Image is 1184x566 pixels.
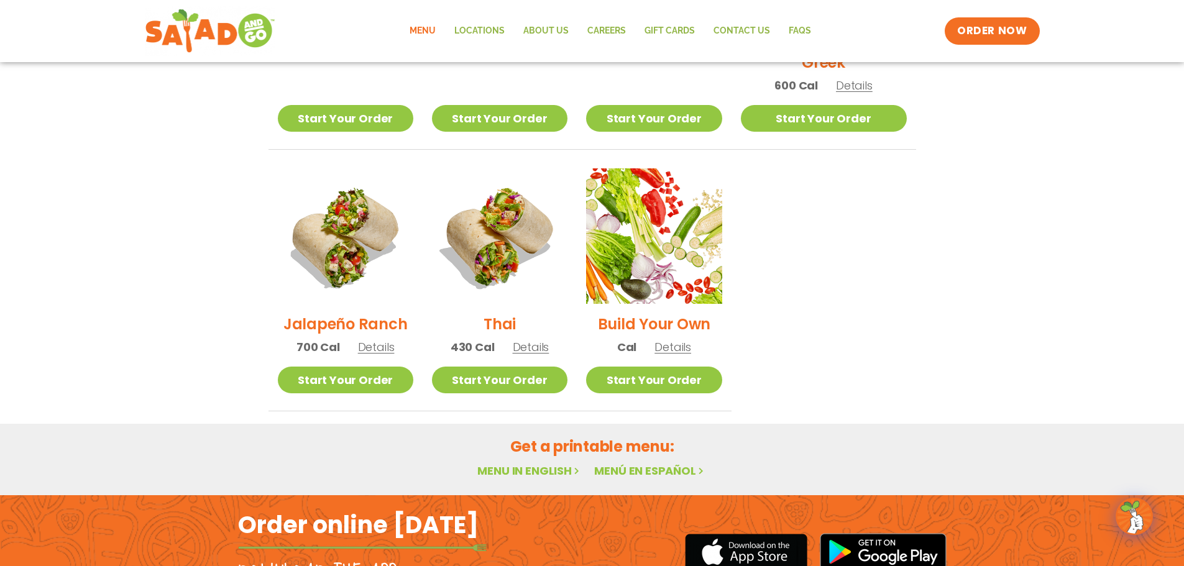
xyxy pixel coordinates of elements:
span: Details [358,339,395,355]
span: 430 Cal [451,339,495,355]
a: ORDER NOW [945,17,1039,45]
h2: Build Your Own [598,313,711,335]
h2: Order online [DATE] [238,509,479,540]
h2: Greek [802,52,845,73]
a: About Us [514,17,578,45]
img: Product photo for Build Your Own [586,168,722,304]
a: Start Your Order [432,367,567,393]
img: Product photo for Thai Wrap [432,168,567,304]
a: Start Your Order [278,105,413,132]
img: new-SAG-logo-768×292 [145,6,276,56]
img: wpChatIcon [1117,499,1152,534]
h2: Jalapeño Ranch [283,313,408,335]
h2: Get a printable menu: [268,436,916,457]
a: Menu in English [477,463,582,478]
a: Start Your Order [278,367,413,393]
a: Start Your Order [586,367,722,393]
a: Menu [400,17,445,45]
img: Product photo for Jalapeño Ranch Wrap [278,168,413,304]
span: Details [836,78,873,93]
a: Menú en español [594,463,706,478]
span: Cal [617,339,636,355]
nav: Menu [400,17,820,45]
a: Careers [578,17,635,45]
a: GIFT CARDS [635,17,704,45]
img: fork [238,544,487,551]
a: Contact Us [704,17,779,45]
a: Start Your Order [741,105,907,132]
span: 700 Cal [296,339,340,355]
a: Locations [445,17,514,45]
a: FAQs [779,17,820,45]
a: Start Your Order [586,105,722,132]
h2: Thai [484,313,516,335]
span: Details [654,339,691,355]
span: Details [513,339,549,355]
a: Start Your Order [432,105,567,132]
span: 600 Cal [774,77,818,94]
span: ORDER NOW [957,24,1027,39]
